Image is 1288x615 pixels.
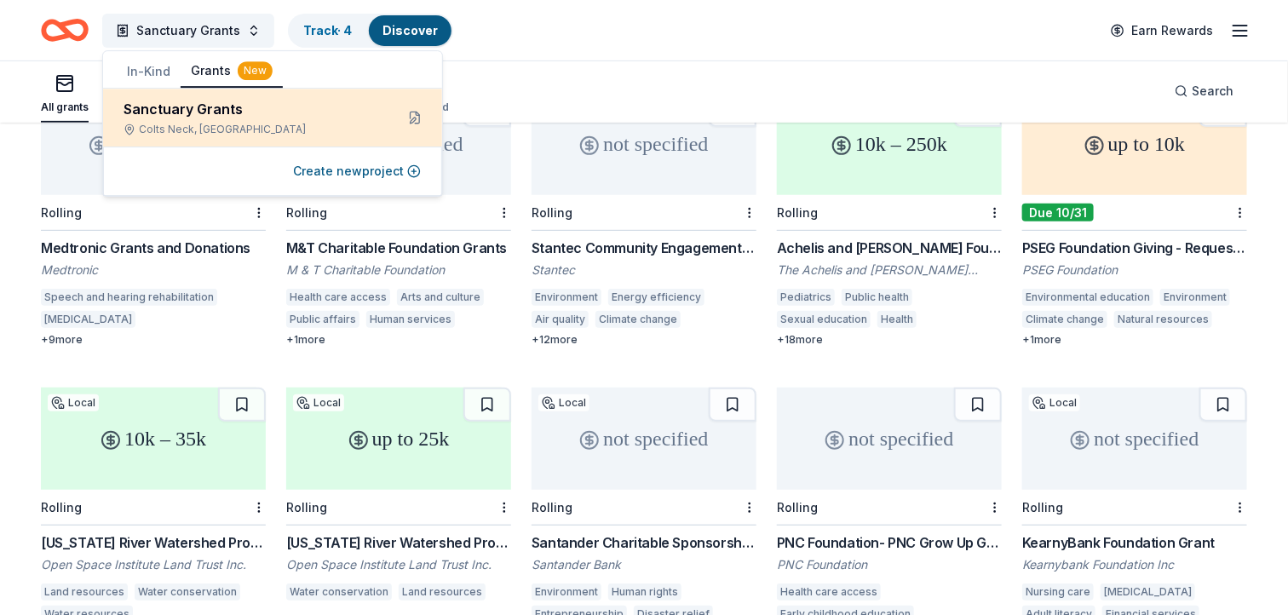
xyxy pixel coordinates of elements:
div: Energy efficiency [608,289,704,306]
div: Land resources [41,583,128,601]
div: Stantec Community Engagement Grant [532,238,756,258]
div: M&T Charitable Foundation Grants [286,238,511,258]
div: Sexual education [777,311,871,328]
div: Environment [532,289,601,306]
div: Santander Charitable Sponsorship Program [532,532,756,553]
div: Medtronic Grants and Donations [41,238,266,258]
div: Land resources [399,583,486,601]
div: not specified [777,388,1002,490]
div: Achelis and [PERSON_NAME] Foundation Grant [777,238,1002,258]
div: Speech and hearing rehabilitation [41,289,217,306]
div: Human services [366,311,455,328]
div: Medtronic [41,262,266,279]
div: Santander Bank [532,556,756,573]
div: Arts and culture [397,289,484,306]
div: PNC Foundation- PNC Grow Up Great [777,532,1002,553]
div: New [238,61,273,80]
div: not specified [532,388,756,490]
div: Rolling [286,205,327,220]
button: Search [1161,74,1247,108]
div: Local [48,394,99,411]
div: 10k – 35k [41,388,266,490]
div: Local [538,394,589,411]
a: not specifiedRollingStantec Community Engagement GrantStantecEnvironmentEnergy efficiencyAir qual... [532,93,756,347]
a: Home [41,10,89,50]
div: Rolling [777,205,818,220]
div: Stantec [532,262,756,279]
div: Local [293,394,344,411]
div: Health care access [286,289,390,306]
div: Local [1029,394,1080,411]
div: Colts Neck, [GEOGRAPHIC_DATA] [124,123,381,136]
div: not specified [41,93,266,195]
div: Public affairs [286,311,359,328]
button: In-Kind [117,56,181,87]
div: The Achelis and [PERSON_NAME] Foundation [777,262,1002,279]
div: up to 25k [286,388,511,490]
div: not specified [1022,388,1247,490]
div: Rolling [41,205,82,220]
div: [US_STATE] River Watershed Protection Fund: Catalyst Grants [41,532,266,553]
div: Nursing care [1022,583,1094,601]
div: Climate change [595,311,681,328]
div: Pediatrics [777,289,835,306]
div: + 12 more [532,333,756,347]
div: Human rights [608,583,681,601]
div: [US_STATE] River Watershed Protection Fund: Transaction Grants [286,532,511,553]
div: Air quality [532,311,589,328]
div: Due 10/31 [1022,204,1094,221]
div: [MEDICAL_DATA] [41,311,135,328]
div: + 18 more [777,333,1002,347]
div: + 1 more [1022,333,1247,347]
a: not specifiedRollingM&T Charitable Foundation GrantsM & T Charitable FoundationHealth care access... [286,93,511,347]
div: KearnyBank Foundation Grant [1022,532,1247,553]
div: + 9 more [41,333,266,347]
span: Sanctuary Grants [136,20,240,41]
div: Natural resources [1114,311,1212,328]
a: Earn Rewards [1101,15,1223,46]
a: 10k – 250kLocalRollingAchelis and [PERSON_NAME] Foundation GrantThe Achelis and [PERSON_NAME] Fou... [777,93,1002,347]
div: [MEDICAL_DATA] [1101,583,1195,601]
div: + 1 more [286,333,511,347]
a: Track· 4 [303,23,352,37]
div: Environmental education [1022,289,1153,306]
button: Sanctuary Grants [102,14,274,48]
div: Kearnybank Foundation Inc [1022,556,1247,573]
div: Rolling [286,500,327,514]
div: Water conservation [286,583,392,601]
div: Water conservation [135,583,240,601]
div: PNC Foundation [777,556,1002,573]
div: Open Space Institute Land Trust Inc. [41,556,266,573]
div: Rolling [532,500,572,514]
a: Discover [382,23,438,37]
div: All grants [41,101,89,114]
button: Create newproject [293,161,421,181]
div: Public health [842,289,912,306]
button: Grants [181,55,283,88]
a: not specifiedRollingMedtronic Grants and DonationsMedtronicSpeech and hearing rehabilitation[MEDI... [41,93,266,347]
div: Open Space Institute Land Trust Inc. [286,556,511,573]
div: Environment [1160,289,1230,306]
div: Sanctuary Grants [124,99,381,119]
button: Track· 4Discover [288,14,453,48]
div: Climate change [1022,311,1107,328]
div: Health [877,311,917,328]
div: Rolling [1022,500,1063,514]
div: not specified [532,93,756,195]
div: M & T Charitable Foundation [286,262,511,279]
span: Search [1192,81,1233,101]
div: PSEG Foundation [1022,262,1247,279]
div: up to 10k [1022,93,1247,195]
a: up to 25kLocalRolling[US_STATE] River Watershed Protection Fund: Transaction GrantsOpen Space Ins... [286,388,511,606]
div: Rolling [777,500,818,514]
div: Rolling [41,500,82,514]
div: 10k – 250k [777,93,1002,195]
div: Environment [532,583,601,601]
div: Health care access [777,583,881,601]
div: Rolling [532,205,572,220]
a: up to 10kLocalCyberGrantsDue 10/31PSEG Foundation Giving - Requests for FundingPSEG FoundationEnv... [1022,93,1247,347]
button: All grants [41,66,89,123]
div: PSEG Foundation Giving - Requests for Funding [1022,238,1247,258]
